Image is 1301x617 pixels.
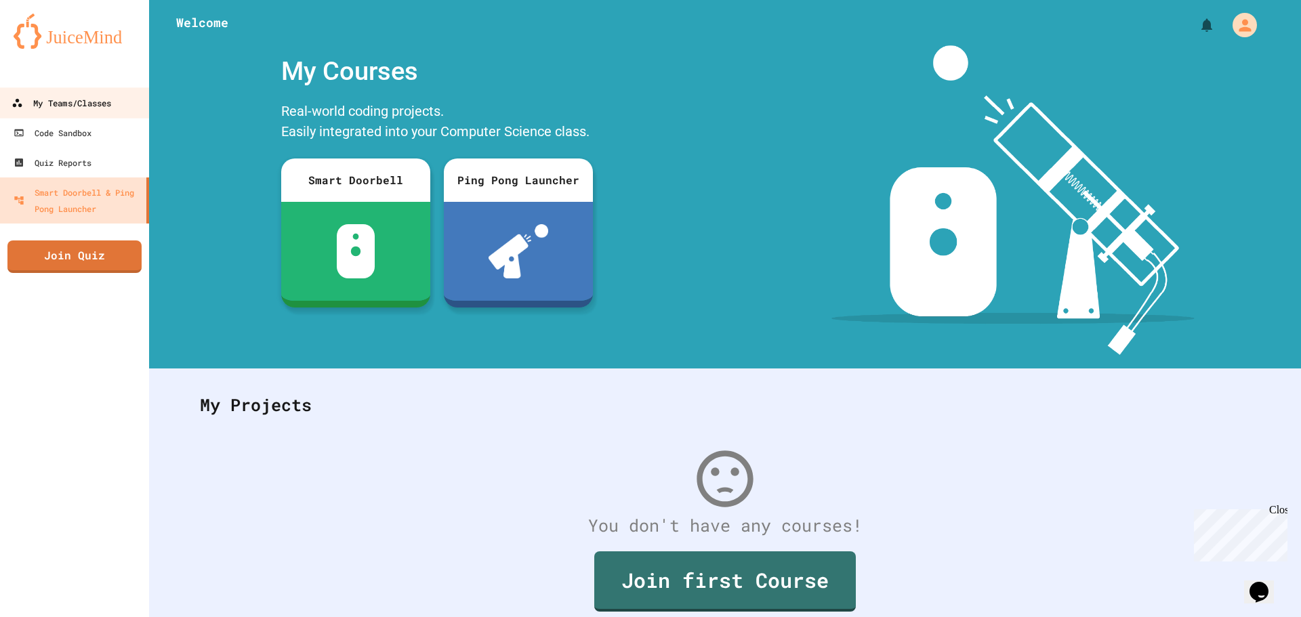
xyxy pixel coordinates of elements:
[1189,504,1287,561] iframe: chat widget
[337,224,375,278] img: sdb-white.svg
[14,14,136,49] img: logo-orange.svg
[186,379,1264,431] div: My Projects
[14,184,141,217] div: Smart Doorbell & Ping Pong Launcher
[7,240,142,273] a: Join Quiz
[281,158,430,202] div: Smart Doorbell
[5,5,94,86] div: Chat with us now!Close
[14,154,91,171] div: Quiz Reports
[12,95,111,112] div: My Teams/Classes
[1174,14,1218,37] div: My Notifications
[1244,563,1287,603] iframe: chat widget
[489,224,549,278] img: ppl-with-ball.png
[1218,9,1260,41] div: My Account
[14,125,91,141] div: Code Sandbox
[186,513,1264,538] div: You don't have any courses!
[274,98,600,148] div: Real-world coding projects. Easily integrated into your Computer Science class.
[594,551,856,612] a: Join first Course
[831,45,1195,355] img: banner-image-my-projects.png
[274,45,600,98] div: My Courses
[444,158,593,202] div: Ping Pong Launcher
